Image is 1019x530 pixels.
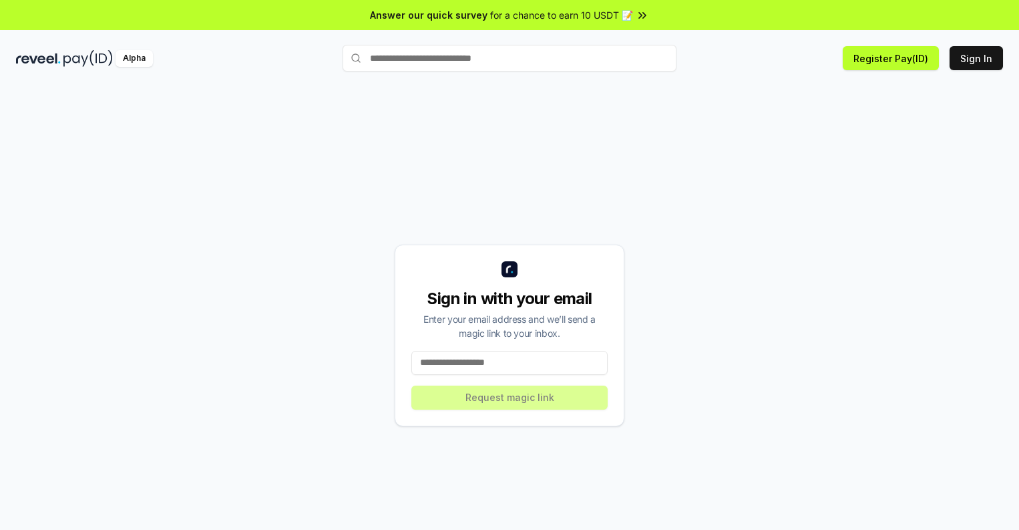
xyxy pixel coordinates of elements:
div: Alpha [116,50,153,67]
img: logo_small [501,261,518,277]
img: pay_id [63,50,113,67]
img: reveel_dark [16,50,61,67]
span: for a chance to earn 10 USDT 📝 [490,8,633,22]
span: Answer our quick survey [370,8,487,22]
div: Enter your email address and we’ll send a magic link to your inbox. [411,312,608,340]
button: Register Pay(ID) [843,46,939,70]
button: Sign In [950,46,1003,70]
div: Sign in with your email [411,288,608,309]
